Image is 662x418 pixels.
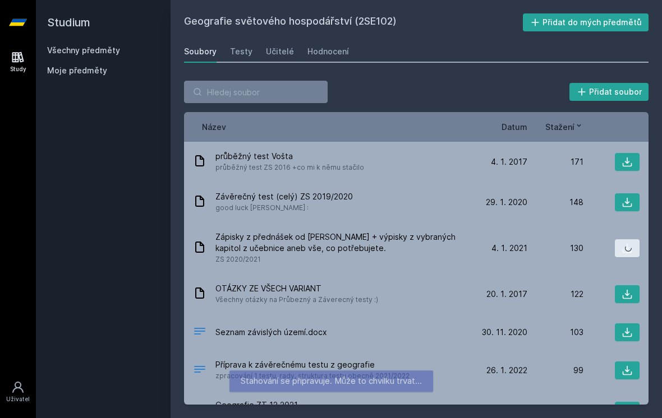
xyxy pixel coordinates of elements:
div: DOCX [193,324,206,341]
div: 99 [527,365,583,376]
span: 30. 11. 2020 [482,327,527,338]
span: průběžný test ZS 2016 +co mi k němu stačilo [215,162,364,173]
a: Testy [230,40,252,63]
div: 122 [527,289,583,300]
a: Hodnocení [307,40,349,63]
a: Učitelé [266,40,294,63]
span: Stažení [545,121,574,133]
div: 171 [527,156,583,168]
button: Datum [502,121,527,133]
a: Study [2,45,34,79]
span: zpracování 1 testu, rady, struktura testu obecně 2021/2022 [215,370,410,382]
span: OTÁZKY ZE VŠECH VARIANT [215,283,378,294]
span: Závěrečný test (celý) ZS 2019/2020 [215,191,353,202]
span: průběžný test Vošta [215,151,364,162]
div: Soubory [184,46,217,57]
div: Hodnocení [307,46,349,57]
span: 4. 1. 2021 [491,243,527,254]
span: Všechny otázky na Průbezný a Záverecný testy :) [215,294,378,305]
a: Všechny předměty [47,45,120,55]
div: Study [10,65,26,73]
span: Příprava k závěrečnému testu z geografie [215,359,410,370]
input: Hledej soubor [184,81,328,103]
span: 20. 1. 2017 [486,289,527,300]
button: Stažení [545,121,583,133]
span: Moje předměty [47,65,107,76]
span: 26. 1. 2022 [486,365,527,376]
button: Přidat do mých předmětů [523,13,649,31]
button: Název [202,121,226,133]
div: Stahování se připravuje. Může to chvilku trvat… [229,370,433,392]
span: Geografie ZT 12.2021 [215,400,298,411]
div: Učitelé [266,46,294,57]
span: 29. 1. 2020 [486,197,527,208]
span: 4. 1. 2017 [491,156,527,168]
div: Uživatel [6,395,30,403]
span: ZS 2020/2021 [215,254,467,265]
div: 148 [527,197,583,208]
div: 130 [527,243,583,254]
button: Přidat soubor [569,83,649,101]
a: Soubory [184,40,217,63]
span: Zápisky z přednášek od [PERSON_NAME] + výpisky z vybraných kapitol z učebnice aneb vše, co potřeb... [215,231,467,254]
a: Uživatel [2,375,34,409]
span: Seznam závislých území.docx [215,327,327,338]
div: 103 [527,327,583,338]
div: Testy [230,46,252,57]
div: .PDF [193,363,206,379]
span: good luck [PERSON_NAME] : [215,202,353,213]
h2: Geografie světového hospodářství (2SE102) [184,13,523,31]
